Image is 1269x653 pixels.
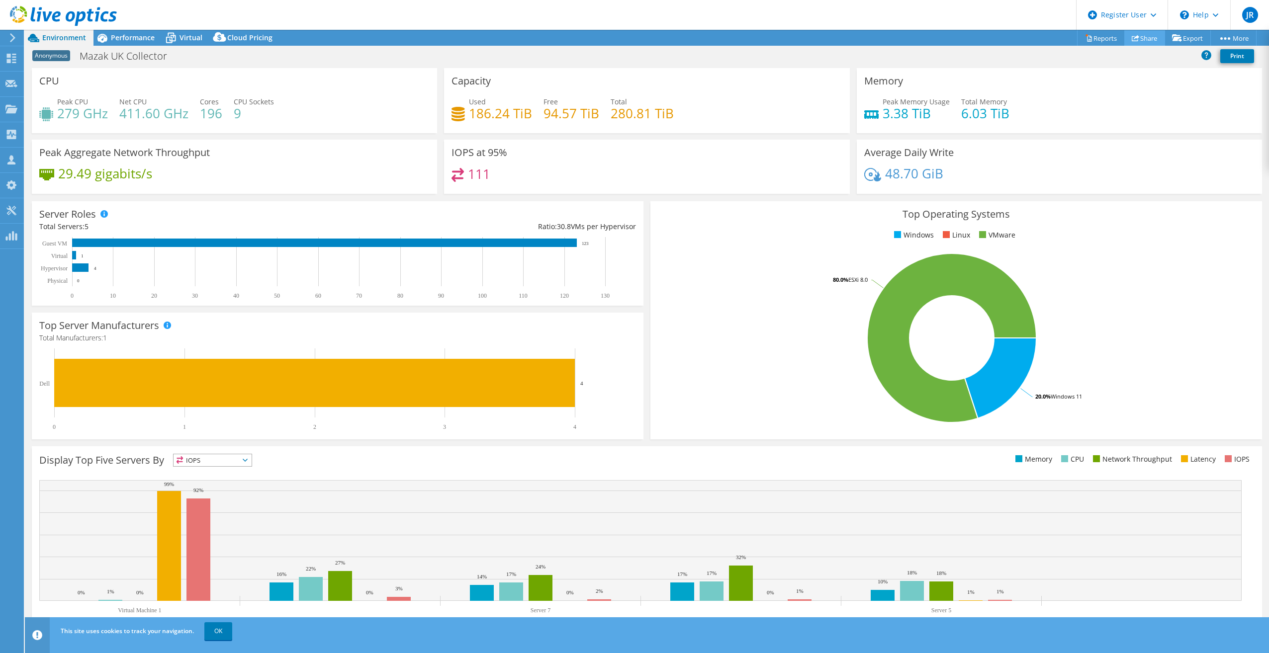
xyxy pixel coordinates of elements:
[234,108,274,119] h4: 9
[883,97,950,106] span: Peak Memory Usage
[452,147,507,158] h3: IOPS at 95%
[39,209,96,220] h3: Server Roles
[356,292,362,299] text: 70
[313,423,316,430] text: 2
[1077,30,1125,46] a: Reports
[1165,30,1211,46] a: Export
[1013,454,1052,465] li: Memory
[560,292,569,299] text: 120
[573,423,576,430] text: 4
[611,97,627,106] span: Total
[611,108,674,119] h4: 280.81 TiB
[438,292,444,299] text: 90
[536,564,545,570] text: 24%
[61,627,194,635] span: This site uses cookies to track your navigation.
[883,108,950,119] h4: 3.38 TiB
[164,481,174,487] text: 99%
[677,571,687,577] text: 17%
[174,454,252,466] span: IOPS
[78,589,85,595] text: 0%
[192,292,198,299] text: 30
[1051,393,1082,400] tspan: Windows 11
[878,578,888,584] text: 10%
[557,222,571,231] span: 30.8
[707,570,717,576] text: 17%
[200,97,219,106] span: Cores
[227,33,272,42] span: Cloud Pricing
[544,108,599,119] h4: 94.57 TiB
[1035,393,1051,400] tspan: 20.0%
[183,423,186,430] text: 1
[596,588,603,594] text: 2%
[151,292,157,299] text: 20
[864,76,903,86] h3: Memory
[767,589,774,595] text: 0%
[204,622,232,640] a: OK
[931,607,951,614] text: Server 5
[119,97,147,106] span: Net CPU
[566,589,574,595] text: 0%
[658,209,1255,220] h3: Top Operating Systems
[315,292,321,299] text: 60
[39,147,210,158] h3: Peak Aggregate Network Throughput
[940,230,970,241] li: Linux
[193,487,203,493] text: 92%
[32,50,70,61] span: Anonymous
[961,97,1007,106] span: Total Memory
[274,292,280,299] text: 50
[961,108,1009,119] h4: 6.03 TiB
[335,560,345,566] text: 27%
[1059,454,1084,465] li: CPU
[1090,454,1172,465] li: Network Throughput
[936,570,946,576] text: 18%
[51,252,68,259] text: Virtual
[395,585,403,591] text: 3%
[71,292,74,299] text: 0
[1220,49,1254,63] a: Print
[892,230,934,241] li: Windows
[103,333,107,342] span: 1
[469,97,486,106] span: Used
[41,265,68,272] text: Hypervisor
[39,221,338,232] div: Total Servers:
[580,380,583,386] text: 4
[180,33,202,42] span: Virtual
[1210,30,1257,46] a: More
[77,278,80,283] text: 0
[119,108,188,119] h4: 411.60 GHz
[39,320,159,331] h3: Top Server Manufacturers
[796,588,804,594] text: 1%
[136,589,144,595] text: 0%
[885,168,943,179] h4: 48.70 GiB
[967,589,975,595] text: 1%
[338,221,636,232] div: Ratio: VMs per Hypervisor
[47,277,68,284] text: Physical
[233,292,239,299] text: 40
[1222,454,1250,465] li: IOPS
[397,292,403,299] text: 80
[39,380,50,387] text: Dell
[997,588,1004,594] text: 1%
[452,76,491,86] h3: Capacity
[366,589,373,595] text: 0%
[57,97,88,106] span: Peak CPU
[53,423,56,430] text: 0
[200,108,222,119] h4: 196
[1180,10,1189,19] svg: \n
[107,588,114,594] text: 1%
[42,33,86,42] span: Environment
[39,76,59,86] h3: CPU
[1178,454,1216,465] li: Latency
[58,168,152,179] h4: 29.49 gigabits/s
[1124,30,1165,46] a: Share
[111,33,155,42] span: Performance
[85,222,89,231] span: 5
[582,241,589,246] text: 123
[477,573,487,579] text: 14%
[519,292,528,299] text: 110
[306,566,316,571] text: 22%
[977,230,1015,241] li: VMware
[468,168,490,179] h4: 111
[1242,7,1258,23] span: JR
[506,571,516,577] text: 17%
